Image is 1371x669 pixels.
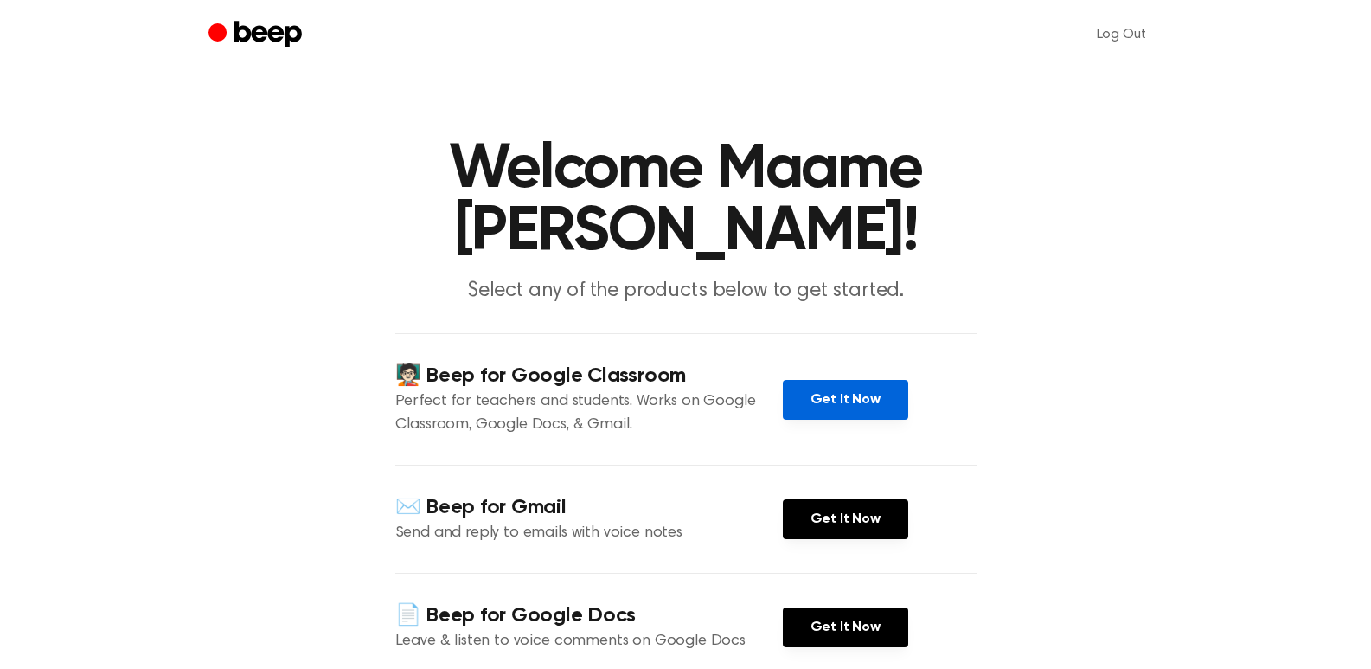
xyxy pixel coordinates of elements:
[395,630,783,653] p: Leave & listen to voice comments on Google Docs
[1080,14,1163,55] a: Log Out
[395,493,783,522] h4: ✉️ Beep for Gmail
[354,277,1018,306] p: Select any of the products below to get started.
[783,608,908,647] a: Get It Now
[395,522,783,545] p: Send and reply to emails with voice notes
[395,390,783,437] p: Perfect for teachers and students. Works on Google Classroom, Google Docs, & Gmail.
[783,499,908,539] a: Get It Now
[243,138,1129,263] h1: Welcome Maame [PERSON_NAME]!
[395,362,783,390] h4: 🧑🏻‍🏫 Beep for Google Classroom
[208,18,306,52] a: Beep
[783,380,908,420] a: Get It Now
[395,601,783,630] h4: 📄 Beep for Google Docs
